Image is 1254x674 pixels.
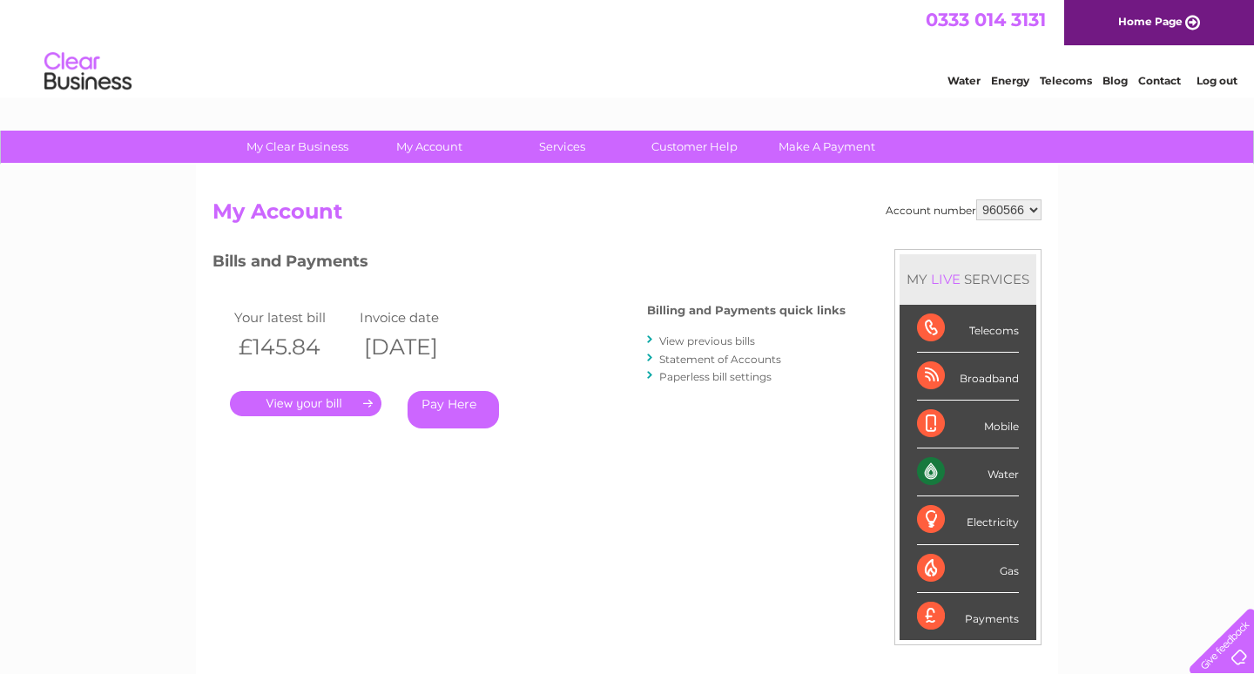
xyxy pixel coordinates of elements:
[408,391,499,428] a: Pay Here
[230,329,355,365] th: £145.84
[917,496,1019,544] div: Electricity
[755,131,899,163] a: Make A Payment
[991,74,1029,87] a: Energy
[1040,74,1092,87] a: Telecoms
[355,329,481,365] th: [DATE]
[1138,74,1181,87] a: Contact
[44,45,132,98] img: logo.png
[927,271,964,287] div: LIVE
[1197,74,1237,87] a: Log out
[917,545,1019,593] div: Gas
[623,131,766,163] a: Customer Help
[926,9,1046,30] a: 0333 014 3131
[917,305,1019,353] div: Telecoms
[659,353,781,366] a: Statement of Accounts
[659,334,755,347] a: View previous bills
[917,353,1019,401] div: Broadband
[212,199,1042,233] h2: My Account
[647,304,846,317] h4: Billing and Payments quick links
[886,199,1042,220] div: Account number
[217,10,1040,84] div: Clear Business is a trading name of Verastar Limited (registered in [GEOGRAPHIC_DATA] No. 3667643...
[490,131,634,163] a: Services
[230,306,355,329] td: Your latest bill
[355,306,481,329] td: Invoice date
[358,131,502,163] a: My Account
[947,74,981,87] a: Water
[226,131,369,163] a: My Clear Business
[917,401,1019,448] div: Mobile
[917,448,1019,496] div: Water
[900,254,1036,304] div: MY SERVICES
[230,391,381,416] a: .
[659,370,772,383] a: Paperless bill settings
[917,593,1019,640] div: Payments
[1102,74,1128,87] a: Blog
[212,249,846,280] h3: Bills and Payments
